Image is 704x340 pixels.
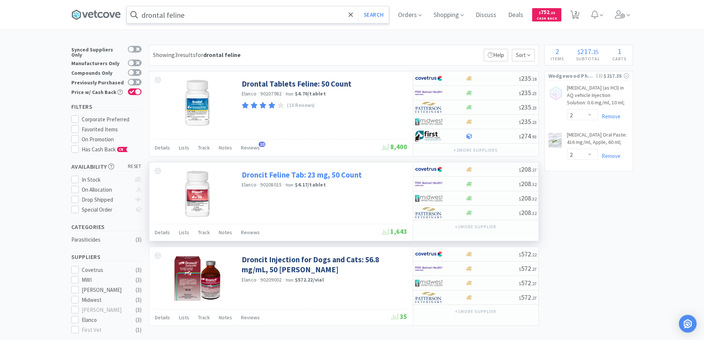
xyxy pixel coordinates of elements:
[532,5,561,25] a: $752.23Cash Back
[555,47,559,56] span: 2
[82,266,127,275] div: Covetrus
[580,47,591,56] span: 217
[173,79,221,127] img: 7860d5c2482c4025bb06c153008011e3_473775.jpeg
[567,84,629,109] a: [MEDICAL_DATA] (as HCl) in AQ vehicle Injection Solution: 0.6 mg/ml, 10 ml;
[179,314,189,321] span: Lists
[519,103,537,111] span: 235
[153,50,241,60] div: Showing 3 results
[71,162,142,171] h5: Availability
[519,117,537,126] span: 235
[519,74,537,83] span: 235
[519,211,521,216] span: $
[519,76,521,82] span: $
[82,135,142,144] div: On Promotion
[531,182,537,187] span: . 32
[286,277,294,283] span: from
[415,277,443,289] img: 4dd14cff54a648ac9e977f0c5da9bc2e_5.png
[606,55,633,62] h4: Carts
[531,252,537,257] span: . 22
[260,276,282,283] span: 90209002
[241,314,260,321] span: Reviews
[283,181,284,188] span: ·
[118,147,125,152] span: CB
[82,286,127,294] div: [PERSON_NAME]
[450,145,501,155] button: +2more suppliers
[567,131,629,149] a: [MEDICAL_DATA] Oral Paste: 416 mg/ml, Apple, 60 ml;
[242,170,362,180] a: Droncit Feline Tab: 23 mg, 50 Count
[82,296,127,304] div: Midwest
[415,102,443,113] img: f5e969b455434c6296c6d81ef179fa71_3.png
[295,90,326,97] strong: $4.70 / tablet
[531,167,537,173] span: . 27
[260,181,282,188] span: 90208015
[598,152,620,159] a: Remove
[531,196,537,202] span: . 32
[287,102,315,110] p: (10 Reviews)
[548,133,562,148] img: 8a8955a4cb234298ac7886ec6342b030_225131.jpeg
[127,6,389,23] input: Search by item, sku, manufacturer, ingredient, size...
[415,263,443,274] img: f6b2451649754179b5b4e0c70c3f7cb0_2.png
[531,134,537,139] span: . 93
[519,196,521,202] span: $
[531,295,537,301] span: . 27
[82,276,127,285] div: MWI
[519,88,537,97] span: 235
[415,164,443,175] img: 77fca1acd8b6420a9015268ca798ef17_1.png
[519,179,537,188] span: 208
[241,144,260,151] span: Reviews
[283,276,284,283] span: ·
[71,79,124,85] div: Previously Purchased
[155,144,170,151] span: Details
[242,79,351,89] a: Drontal Tablets Feline: 50 Count
[618,47,621,56] span: 1
[392,312,407,321] span: 35
[82,195,131,204] div: Drop Shipped
[295,181,326,188] strong: $4.17 / tablet
[415,116,443,127] img: 4dd14cff54a648ac9e977f0c5da9bc2e_5.png
[71,46,124,57] div: Synced Suppliers Only
[82,306,127,314] div: [PERSON_NAME]
[451,306,500,317] button: +1more supplier
[537,17,557,21] span: Cash Back
[415,87,443,98] img: f6b2451649754179b5b4e0c70c3f7cb0_2.png
[519,208,537,217] span: 208
[242,276,257,283] a: Elanco
[155,229,170,236] span: Details
[539,10,541,15] span: $
[136,276,142,285] div: ( 3 )
[82,115,142,124] div: Corporate Preferred
[519,295,521,301] span: $
[679,315,697,333] div: Open Intercom Messenger
[71,88,124,95] div: Price w/ Cash Back
[539,9,555,16] span: 752
[82,185,131,194] div: On Allocation
[82,326,127,334] div: First Vet
[531,76,537,82] span: . 18
[219,314,232,321] span: Notes
[382,142,407,151] span: 8,400
[451,222,500,232] button: +1more supplier
[242,90,257,97] a: Elanco
[415,193,443,204] img: 4dd14cff54a648ac9e977f0c5da9bc2e_5.png
[136,266,142,275] div: ( 3 )
[71,102,142,111] h5: Filters
[415,131,443,142] img: 67d67680309e4a0bb49a5ff0391dcc42_6.png
[519,293,537,302] span: 572
[198,144,210,151] span: Track
[258,276,259,283] span: ·
[415,73,443,84] img: 77fca1acd8b6420a9015268ca798ef17_1.png
[567,13,582,19] a: 2
[519,252,521,257] span: $
[519,165,537,174] span: 208
[219,144,232,151] span: Notes
[415,249,443,260] img: 77fca1acd8b6420a9015268ca798ef17_1.png
[358,6,389,23] button: Search
[598,113,620,120] a: Remove
[519,105,521,111] span: $
[82,205,131,214] div: Special Order
[136,326,142,334] div: ( 1 )
[71,235,131,244] div: Parasiticides
[519,119,521,125] span: $
[259,142,265,147] span: 10
[603,72,629,80] div: $217.35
